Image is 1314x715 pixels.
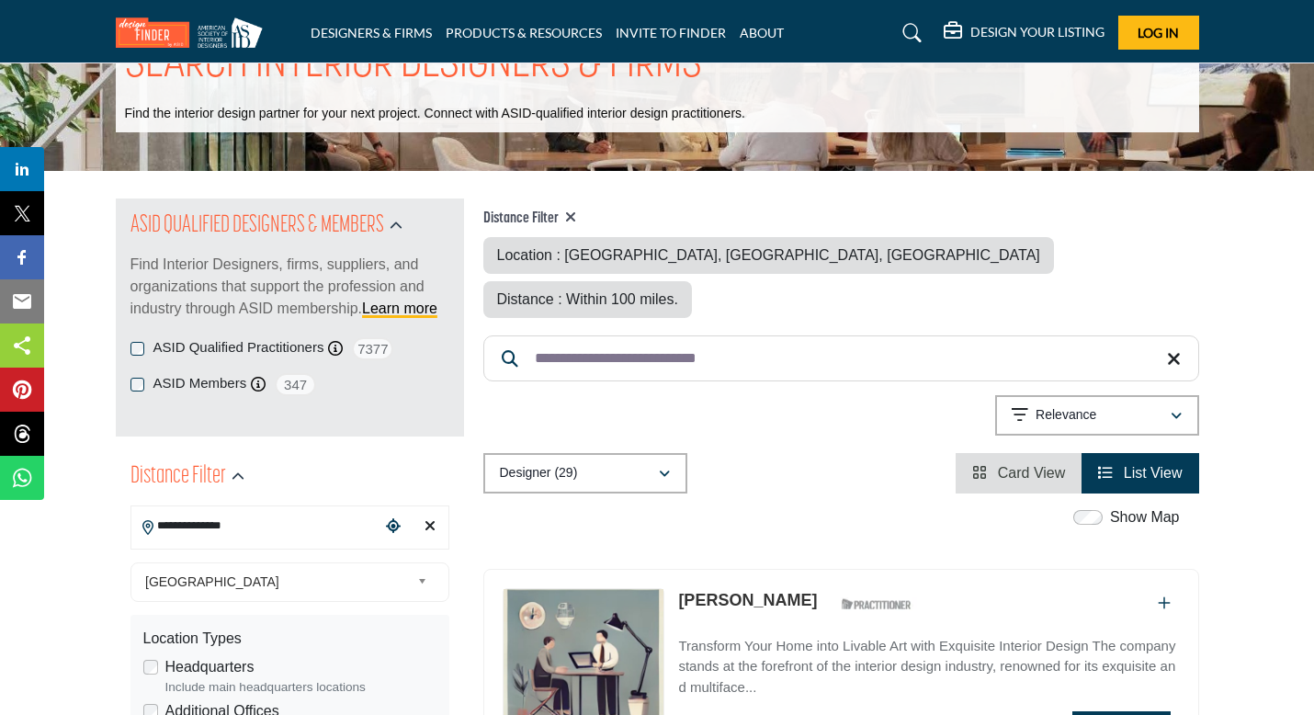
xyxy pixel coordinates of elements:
div: DESIGN YOUR LISTING [944,22,1104,44]
h2: ASID QUALIFIED DESIGNERS & MEMBERS [130,210,384,243]
input: ASID Qualified Practitioners checkbox [130,342,144,356]
a: [PERSON_NAME] [678,591,817,609]
a: ABOUT [740,25,784,40]
span: Distance : Within 100 miles. [497,291,678,307]
img: Site Logo [116,17,272,48]
button: Designer (29) [483,453,687,494]
button: Relevance [995,395,1199,436]
div: Choose your current location [379,507,407,547]
p: Find Interior Designers, firms, suppliers, and organizations that support the profession and indu... [130,254,449,320]
a: Learn more [362,301,437,316]
div: Location Types [143,628,436,650]
p: Find the interior design partner for your next project. Connect with ASID-qualified interior desi... [125,105,745,123]
span: Card View [998,465,1066,481]
a: Search [885,18,934,48]
h1: SEARCH INTERIOR DESIGNERS & FIRMS [125,37,702,94]
a: PRODUCTS & RESOURCES [446,25,602,40]
a: View List [1098,465,1182,481]
h5: DESIGN YOUR LISTING [970,24,1104,40]
p: Mary Torbert [678,588,817,613]
span: 7377 [352,337,393,360]
button: Log In [1118,16,1199,50]
li: Card View [956,453,1082,494]
p: Relevance [1036,406,1096,425]
span: Log In [1138,25,1179,40]
h4: Distance Filter [483,210,1199,228]
a: Add To List [1158,596,1171,611]
label: ASID Qualified Practitioners [153,337,324,358]
h2: Distance Filter [130,460,226,494]
p: Designer (29) [500,464,578,482]
label: Show Map [1110,506,1180,528]
img: ASID Qualified Practitioners Badge Icon [834,593,917,616]
a: Transform Your Home into Livable Art with Exquisite Interior Design The company stands at the for... [678,625,1179,698]
span: [GEOGRAPHIC_DATA] [145,571,410,593]
input: Search Location [131,508,379,544]
a: DESIGNERS & FIRMS [311,25,432,40]
label: Headquarters [165,656,255,678]
span: Location : [GEOGRAPHIC_DATA], [GEOGRAPHIC_DATA], [GEOGRAPHIC_DATA] [497,247,1040,263]
span: List View [1124,465,1183,481]
span: 347 [275,373,316,396]
li: List View [1082,453,1198,494]
div: Clear search location [416,507,444,547]
input: Search Keyword [483,335,1199,381]
p: Transform Your Home into Livable Art with Exquisite Interior Design The company stands at the for... [678,636,1179,698]
label: ASID Members [153,373,247,394]
div: Include main headquarters locations [165,678,436,697]
a: INVITE TO FINDER [616,25,726,40]
input: ASID Members checkbox [130,378,144,392]
a: View Card [972,465,1065,481]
